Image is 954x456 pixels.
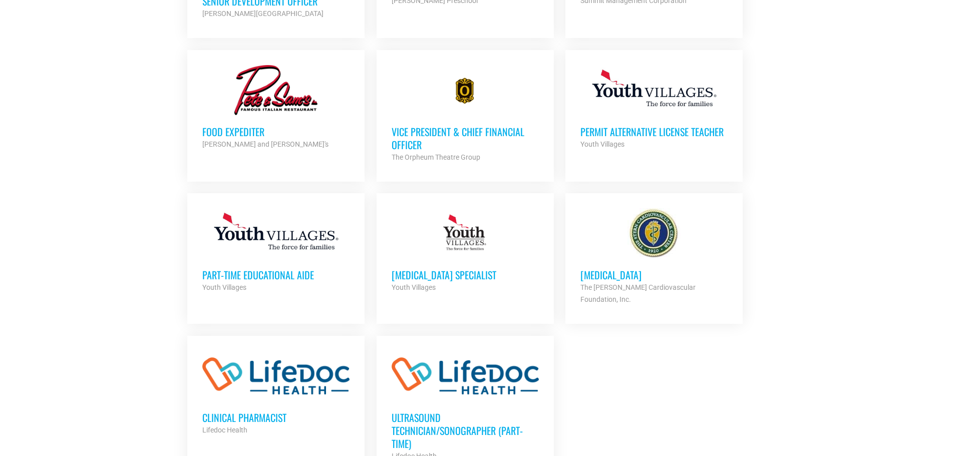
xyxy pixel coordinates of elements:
a: [MEDICAL_DATA] The [PERSON_NAME] Cardiovascular Foundation, Inc. [565,193,743,320]
h3: Permit Alternative License Teacher [580,125,728,138]
h3: [MEDICAL_DATA] [580,268,728,281]
a: Clinical Pharmacist Lifedoc Health [187,336,365,451]
strong: Youth Villages [392,283,436,291]
a: Part-Time Educational Aide Youth Villages [187,193,365,308]
strong: [PERSON_NAME][GEOGRAPHIC_DATA] [202,10,324,18]
h3: Clinical Pharmacist [202,411,350,424]
strong: The [PERSON_NAME] Cardiovascular Foundation, Inc. [580,283,696,303]
h3: Food Expediter [202,125,350,138]
strong: [PERSON_NAME] and [PERSON_NAME]'s [202,140,329,148]
h3: Vice President & Chief Financial Officer [392,125,539,151]
h3: [MEDICAL_DATA] Specialist [392,268,539,281]
a: [MEDICAL_DATA] Specialist Youth Villages [377,193,554,308]
strong: The Orpheum Theatre Group [392,153,480,161]
a: Vice President & Chief Financial Officer The Orpheum Theatre Group [377,50,554,178]
h3: Ultrasound Technician/Sonographer (Part-Time) [392,411,539,450]
strong: Youth Villages [202,283,246,291]
h3: Part-Time Educational Aide [202,268,350,281]
a: Food Expediter [PERSON_NAME] and [PERSON_NAME]'s [187,50,365,165]
strong: Lifedoc Health [202,426,247,434]
a: Permit Alternative License Teacher Youth Villages [565,50,743,165]
strong: Youth Villages [580,140,624,148]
